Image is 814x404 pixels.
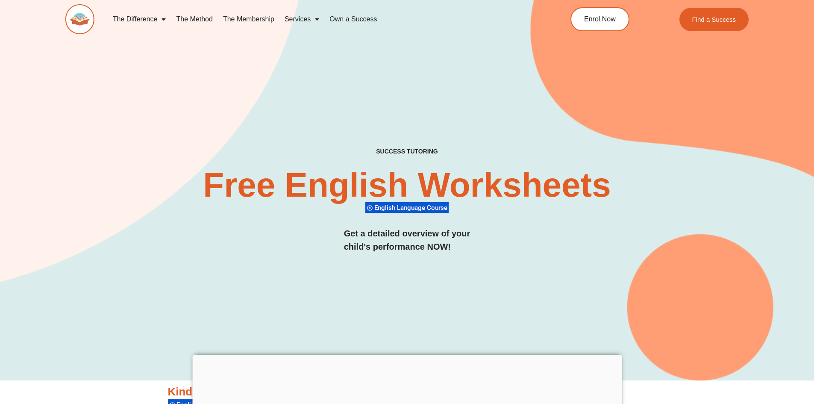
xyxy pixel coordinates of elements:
[679,8,749,31] a: Find a Success
[570,7,629,31] a: Enrol Now
[108,9,532,29] nav: Menu
[182,168,633,202] h2: Free English Worksheets​
[306,148,508,155] h4: SUCCESS TUTORING​
[218,9,279,29] a: The Membership
[108,9,171,29] a: The Difference
[171,9,217,29] a: The Method
[692,16,736,23] span: Find a Success
[279,9,324,29] a: Services
[374,204,450,212] span: English Language Course
[365,202,449,213] div: English Language Course
[168,385,646,399] h3: Kinder English Worksheets
[324,9,382,29] a: Own a Success
[584,16,616,23] span: Enrol Now
[344,227,470,254] h3: Get a detailed overview of your child's performance NOW!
